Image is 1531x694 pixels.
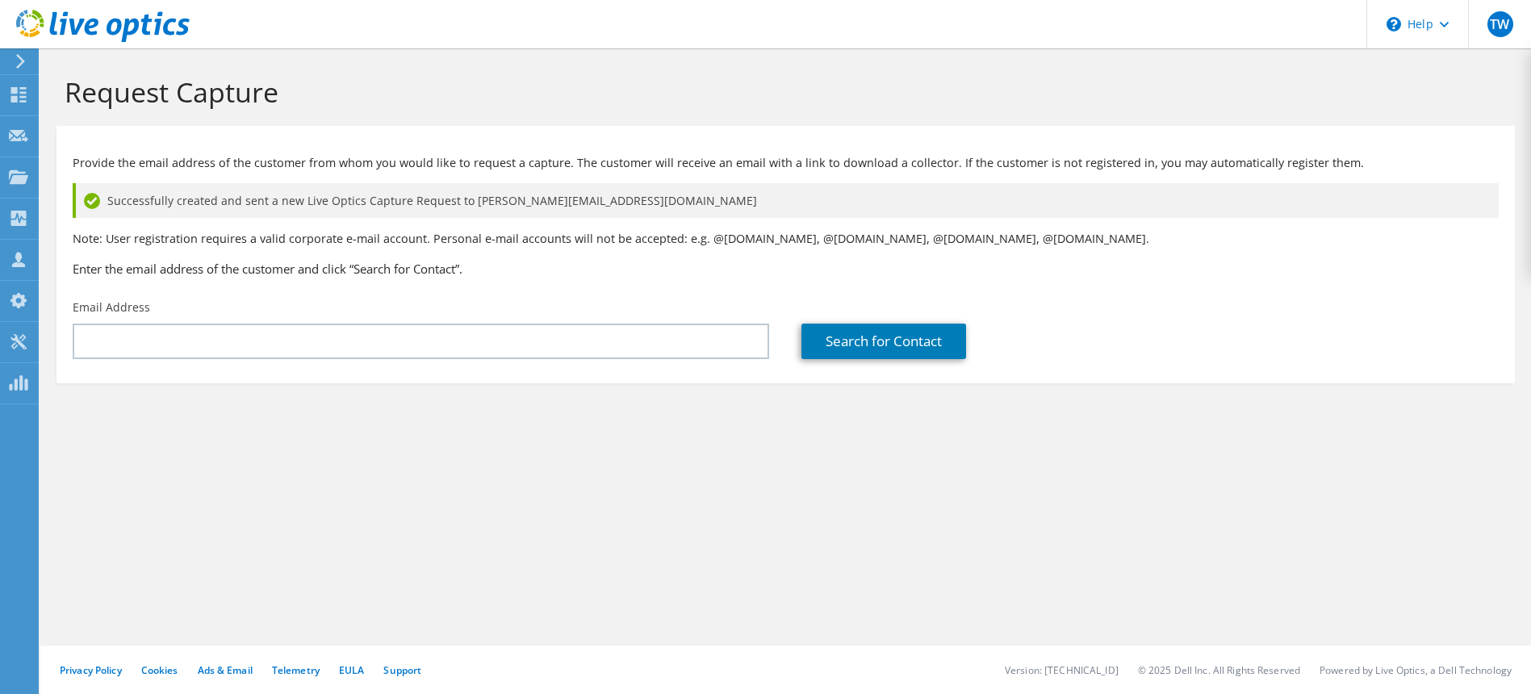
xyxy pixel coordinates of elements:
a: Ads & Email [198,663,253,677]
a: EULA [339,663,364,677]
svg: \n [1387,17,1401,31]
a: Search for Contact [801,324,966,359]
p: Note: User registration requires a valid corporate e-mail account. Personal e-mail accounts will ... [73,230,1499,248]
li: Version: [TECHNICAL_ID] [1005,663,1119,677]
li: Powered by Live Optics, a Dell Technology [1320,663,1512,677]
span: Successfully created and sent a new Live Optics Capture Request to [PERSON_NAME][EMAIL_ADDRESS][D... [107,192,757,210]
a: Cookies [141,663,178,677]
h3: Enter the email address of the customer and click “Search for Contact”. [73,260,1499,278]
a: Telemetry [272,663,320,677]
span: TW [1487,11,1513,37]
h1: Request Capture [65,75,1499,109]
p: Provide the email address of the customer from whom you would like to request a capture. The cust... [73,154,1499,172]
li: © 2025 Dell Inc. All Rights Reserved [1138,663,1300,677]
a: Privacy Policy [60,663,122,677]
a: Support [383,663,421,677]
label: Email Address [73,299,150,316]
